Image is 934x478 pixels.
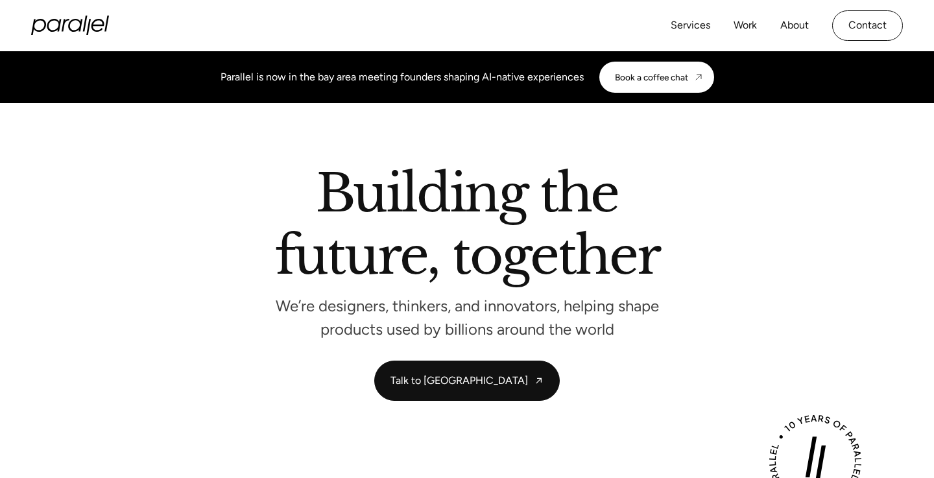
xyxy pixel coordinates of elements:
[671,16,710,35] a: Services
[221,69,584,85] div: Parallel is now in the bay area meeting founders shaping AI-native experiences
[599,62,714,93] a: Book a coffee chat
[31,16,109,35] a: home
[780,16,809,35] a: About
[275,168,660,287] h2: Building the future, together
[832,10,903,41] a: Contact
[734,16,757,35] a: Work
[693,72,704,82] img: CTA arrow image
[272,300,662,335] p: We’re designers, thinkers, and innovators, helping shape products used by billions around the world
[615,72,688,82] div: Book a coffee chat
